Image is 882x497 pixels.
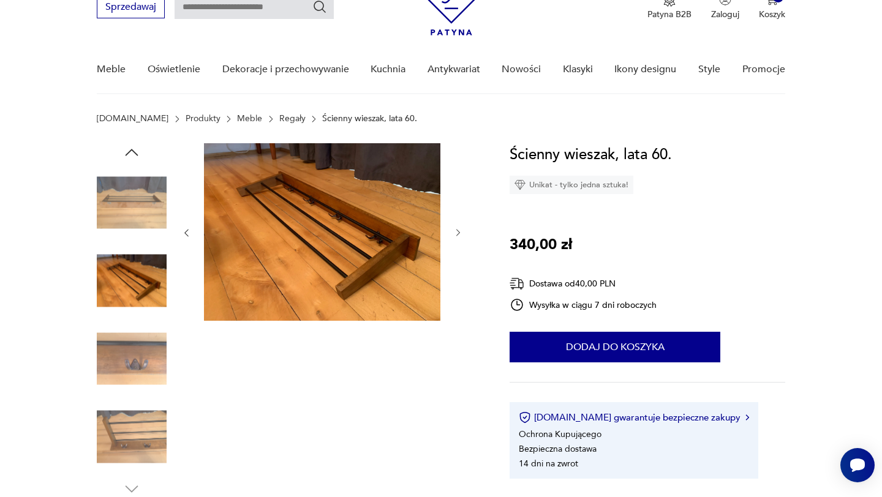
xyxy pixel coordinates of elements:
[510,332,720,362] button: Dodaj do koszyka
[519,458,578,469] li: 14 dni na zwrot
[237,114,262,124] a: Meble
[514,179,526,190] img: Ikona diamentu
[97,324,167,394] img: Zdjęcie produktu Ścienny wieszak, lata 60.
[519,428,601,440] li: Ochrona Kupującego
[204,143,440,321] img: Zdjęcie produktu Ścienny wieszak, lata 60.
[510,297,657,312] div: Wysyłka w ciągu 7 dni roboczych
[510,176,633,194] div: Unikat - tylko jedna sztuka!
[840,448,875,482] iframe: Smartsupp widget button
[759,9,785,20] p: Koszyk
[698,46,720,93] a: Style
[563,46,593,93] a: Klasyki
[510,233,572,256] p: 340,00 zł
[186,114,221,124] a: Produkty
[711,9,739,20] p: Zaloguj
[97,114,168,124] a: [DOMAIN_NAME]
[97,168,167,237] img: Zdjęcie produktu Ścienny wieszak, lata 60.
[519,411,531,424] img: Ikona certyfikatu
[371,46,405,93] a: Kuchnia
[97,4,165,12] a: Sprzedawaj
[502,46,541,93] a: Nowości
[322,114,417,124] p: Ścienny wieszak, lata 60.
[97,246,167,316] img: Zdjęcie produktu Ścienny wieszak, lata 60.
[519,443,597,455] li: Bezpieczna dostawa
[148,46,200,93] a: Oświetlenie
[97,402,167,472] img: Zdjęcie produktu Ścienny wieszak, lata 60.
[745,414,749,420] img: Ikona strzałki w prawo
[519,411,748,424] button: [DOMAIN_NAME] gwarantuje bezpieczne zakupy
[510,276,657,291] div: Dostawa od 40,00 PLN
[742,46,785,93] a: Promocje
[222,46,349,93] a: Dekoracje i przechowywanie
[97,46,126,93] a: Meble
[510,276,524,291] img: Ikona dostawy
[647,9,692,20] p: Patyna B2B
[279,114,306,124] a: Regały
[428,46,480,93] a: Antykwariat
[614,46,676,93] a: Ikony designu
[510,143,672,166] h1: Ścienny wieszak, lata 60.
